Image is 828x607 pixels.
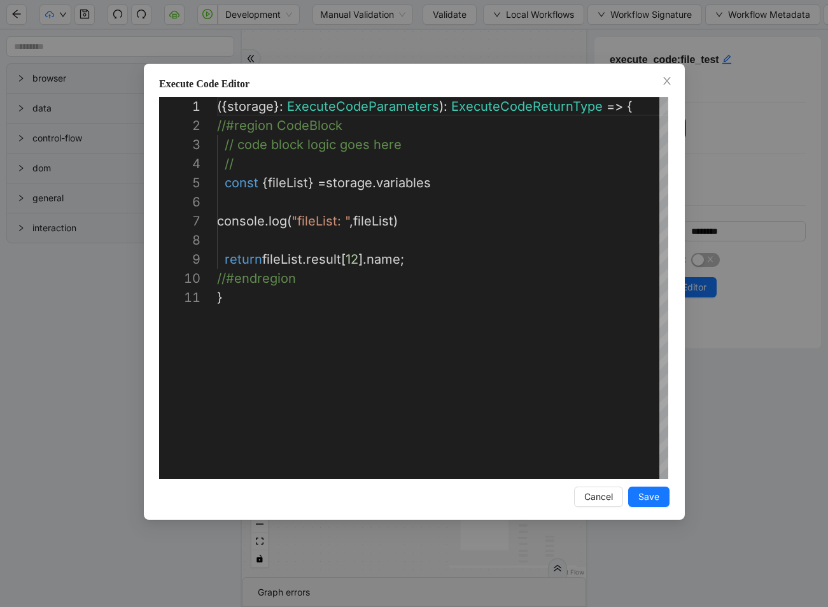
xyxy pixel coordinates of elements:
[660,75,674,89] button: Close
[607,99,623,114] span: =>
[225,252,262,267] span: return
[358,252,367,267] span: ].
[451,99,603,114] span: ExecuteCodeReturnType
[159,97,200,116] div: 1
[400,252,404,267] span: ;
[159,173,200,192] div: 5
[308,175,314,190] span: }
[159,250,200,269] div: 9
[367,252,400,267] span: name
[262,252,302,267] span: fileList
[326,175,372,190] span: storage
[159,211,200,231] div: 7
[225,175,258,190] span: const
[159,269,200,288] div: 10
[318,175,326,190] span: =
[287,213,291,229] span: (
[217,99,227,114] span: ({
[349,213,353,229] span: ,
[217,118,342,133] span: //#region CodeBlock
[662,76,672,86] span: close
[341,252,346,267] span: [
[584,490,613,504] span: Cancel
[269,213,287,229] span: log
[287,99,439,114] span: ExecuteCodeParameters
[393,213,398,229] span: )
[227,99,274,114] span: storage
[439,99,447,114] span: ):
[291,213,349,229] span: "fileList: "
[159,116,200,135] div: 2
[159,288,200,307] div: 11
[217,213,265,229] span: console
[159,231,200,250] div: 8
[302,252,306,267] span: .
[262,175,268,190] span: {
[217,271,296,286] span: //#endregion
[574,487,623,507] button: Cancel
[372,175,376,190] span: .
[225,156,234,171] span: //
[628,487,670,507] button: Save
[627,99,633,114] span: {
[268,175,308,190] span: fileList
[376,175,431,190] span: variables
[306,252,341,267] span: result
[159,76,670,92] div: Execute Code Editor
[217,97,218,116] textarea: Editor content;Press Alt+F1 for Accessibility Options.
[225,137,402,152] span: // code block logic goes here
[159,192,200,211] div: 6
[274,99,283,114] span: }:
[159,135,200,154] div: 3
[353,213,393,229] span: fileList
[159,154,200,173] div: 4
[217,290,223,305] span: }
[638,490,659,504] span: Save
[346,252,358,267] span: 12
[265,213,269,229] span: .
